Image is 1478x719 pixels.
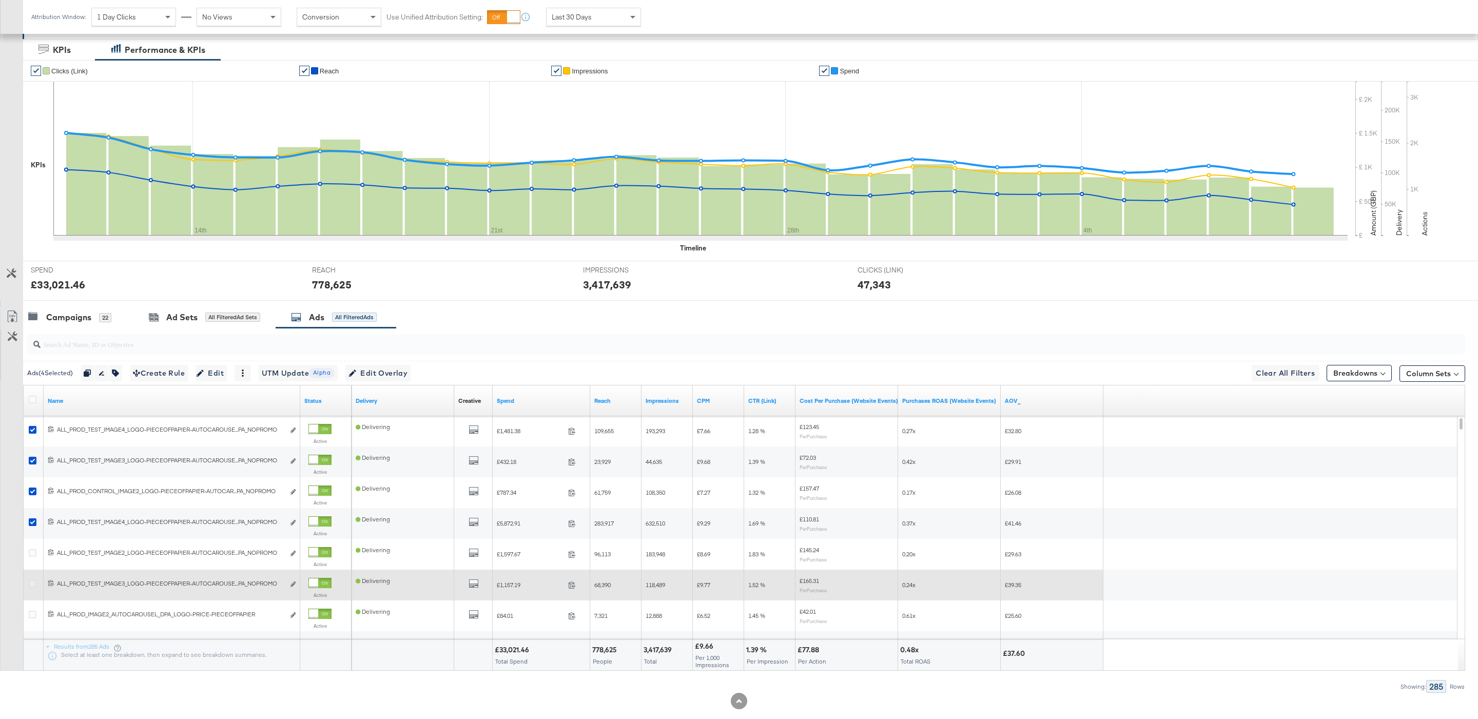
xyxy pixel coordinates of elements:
[646,612,662,619] span: 12,888
[593,657,612,665] span: People
[1005,612,1021,619] span: £25.60
[1003,649,1028,658] div: £37.60
[646,427,665,435] span: 193,293
[356,454,390,461] span: Delivering
[386,12,483,22] label: Use Unified Attribution Setting:
[572,67,608,75] span: Impressions
[583,277,631,292] div: 3,417,639
[125,44,205,56] div: Performance & KPIs
[497,581,564,589] span: £1,157.19
[1252,365,1319,381] button: Clear All Filters
[748,427,765,435] span: 1.28 %
[697,489,710,496] span: £7.27
[695,642,716,651] div: £9.66
[199,367,224,380] span: Edit
[1005,397,1099,405] a: Average Order Value
[697,427,710,435] span: £7.66
[348,367,407,380] span: Edit Overlay
[356,577,390,585] span: Delivering
[497,397,586,405] a: The total amount spent to date.
[800,556,827,562] sub: Per Purchase
[840,67,859,75] span: Spend
[1449,683,1465,690] div: Rows
[594,397,637,405] a: The number of people your ad was served to.
[302,12,339,22] span: Conversion
[356,423,390,431] span: Delivering
[592,645,620,655] div: 778,625
[800,587,827,593] sub: Per Purchase
[259,365,338,381] button: UTM UpdateAlpha
[902,427,916,435] span: 0.27x
[594,612,608,619] span: 7,321
[497,519,564,527] span: £5,872.91
[458,397,481,405] a: Shows the creative associated with your ad.
[299,66,309,76] a: ✔
[552,12,592,22] span: Last 30 Days
[800,495,827,501] sub: Per Purchase
[646,519,665,527] span: 632,510
[551,66,561,76] a: ✔
[356,397,450,405] a: Reflects the ability of your Ad to achieve delivery.
[902,489,916,496] span: 0.17x
[458,397,481,405] div: Creative
[798,657,826,665] span: Per Action
[1005,489,1021,496] span: £26.08
[308,499,332,506] label: Active
[902,550,916,558] span: 0.20x
[57,487,284,495] div: ALL_PROD_CONTROL_IMAGE2_LOGO-PIECEOFPAPIER-AUTOCAR...PA_NOPROMO
[497,612,564,619] span: £84.01
[497,427,564,435] span: £1,481.38
[31,160,46,170] div: KPIs
[901,657,930,665] span: Total ROAS
[800,526,827,532] sub: Per Purchase
[1394,209,1404,236] text: Delivery
[320,67,339,75] span: Reach
[697,397,740,405] a: The average cost you've paid to have 1,000 impressions of your ad.
[1400,683,1426,690] div: Showing:
[646,489,665,496] span: 108,350
[1005,427,1021,435] span: £32.80
[1327,365,1392,381] button: Breakdowns
[57,518,284,526] div: ALL_PROD_TEST_IMAGE4_LOGO-PIECEOFPAPIER-AUTOCAROUSE...PA_NOPROMO
[304,397,347,405] a: Shows the current state of your Ad.
[308,469,332,475] label: Active
[309,368,335,378] span: Alpha
[594,458,611,465] span: 23,929
[800,433,827,439] sub: Per Purchase
[800,618,827,624] sub: Per Purchase
[858,265,935,275] span: CLICKS (LINK)
[41,330,1329,350] input: Search Ad Name, ID or Objective
[1005,550,1021,558] span: £29.63
[308,561,332,568] label: Active
[356,484,390,492] span: Delivering
[858,277,891,292] div: 47,343
[800,454,816,461] span: £72.03
[594,550,611,558] span: 96,113
[800,397,898,405] a: The average cost for each purchase tracked by your Custom Audience pixel on your website after pe...
[644,645,675,655] div: 3,417,639
[53,44,71,56] div: KPIs
[748,397,791,405] a: The number of clicks received on a link in your ad divided by the number of impressions.
[800,423,819,431] span: £123.45
[800,577,819,585] span: £165.31
[196,365,227,381] button: Edit
[594,519,614,527] span: 283,917
[57,610,284,618] div: ALL_PROD_IMAGE2_AUTOCAROUSEL_DPA_LOGO-PRICE-PIECEOFPAPIER
[902,581,916,589] span: 0.24x
[332,313,377,322] div: All Filtered Ads
[800,464,827,470] sub: Per Purchase
[57,425,284,434] div: ALL_PROD_TEST_IMAGE4_LOGO-PIECEOFPAPIER-AUTOCAROUSE...PA_NOPROMO
[497,550,564,558] span: £1,597.67
[900,645,922,655] div: 0.48x
[902,519,916,527] span: 0.37x
[644,657,657,665] span: Total
[697,550,710,558] span: £8.69
[345,365,411,381] button: Edit Overlay
[902,397,997,405] a: The total value of the purchase actions divided by spend tracked by your Custom Audience pixel on...
[31,13,86,21] div: Attribution Window:
[48,397,296,405] a: Ad Name.
[51,67,88,75] span: Clicks (Link)
[902,458,916,465] span: 0.42x
[594,489,611,496] span: 61,759
[646,550,665,558] span: 183,948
